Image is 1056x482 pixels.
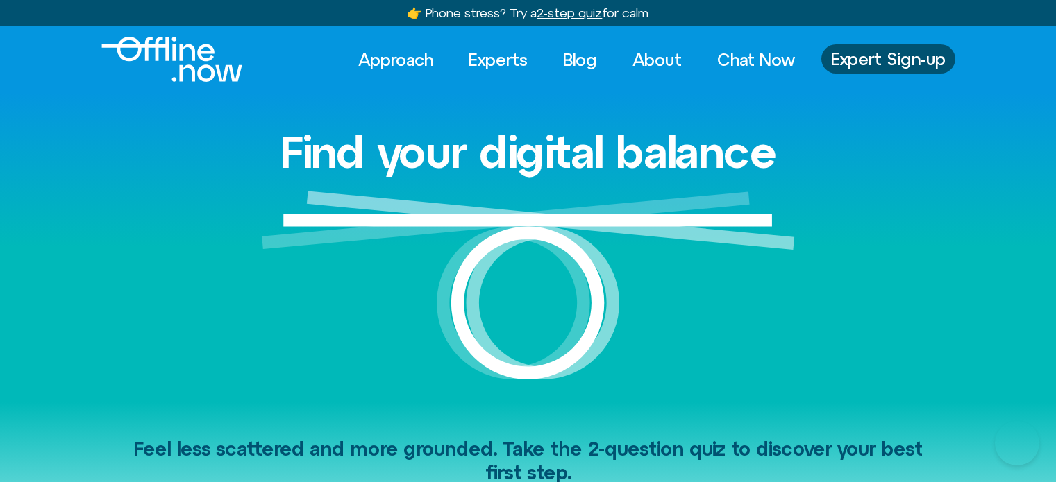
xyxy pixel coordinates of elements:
nav: Menu [346,44,807,75]
a: 👉 Phone stress? Try a2-step quizfor calm [407,6,648,20]
div: Logo [101,37,219,82]
h1: Find your digital balance [280,128,777,176]
a: Experts [456,44,540,75]
a: Expert Sign-up [821,44,955,74]
img: Offline.Now logo in white. Text of the words offline.now with a line going through the "O" [101,37,242,82]
a: Approach [346,44,446,75]
img: Graphic of a white circle with a white line balancing on top to represent balance. [262,191,795,402]
a: About [620,44,694,75]
iframe: Botpress [995,421,1039,465]
span: Expert Sign-up [831,50,946,68]
a: Chat Now [705,44,807,75]
u: 2-step quiz [537,6,602,20]
a: Blog [551,44,610,75]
